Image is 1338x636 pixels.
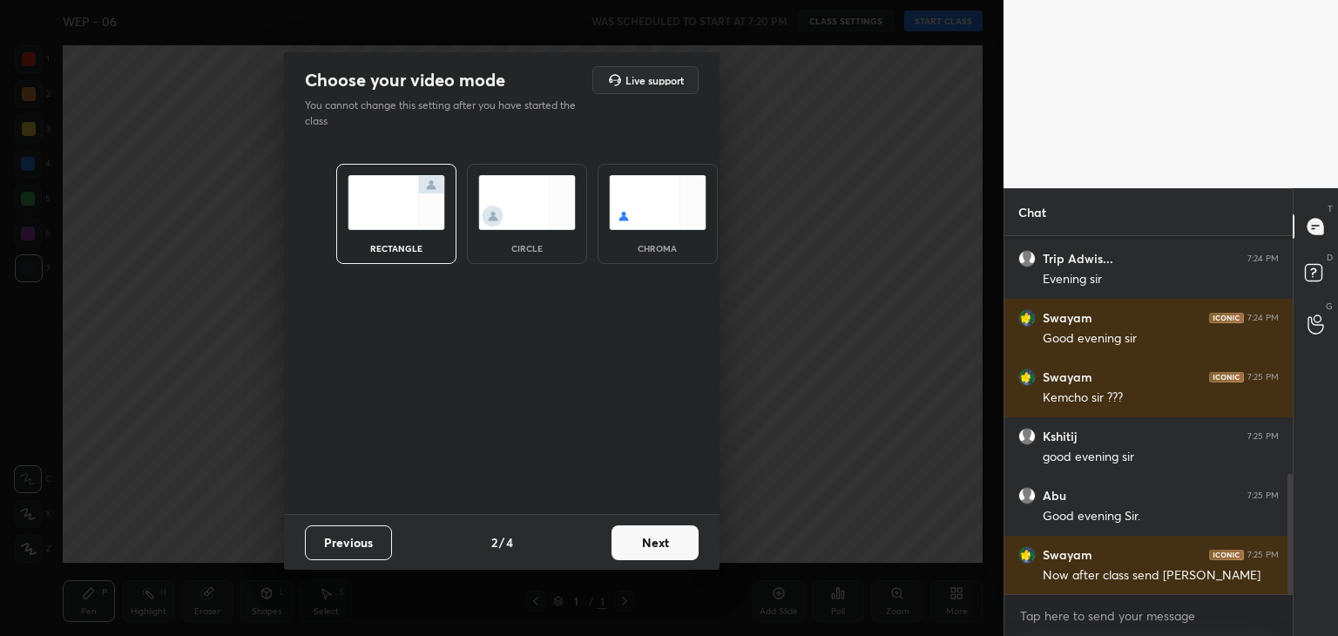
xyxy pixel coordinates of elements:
[1018,250,1036,267] img: default.png
[491,533,497,551] h4: 2
[1043,449,1279,466] div: good evening sir
[499,533,504,551] h4: /
[609,175,706,230] img: chromaScreenIcon.c19ab0a0.svg
[1043,567,1279,585] div: Now after class send [PERSON_NAME]
[1043,488,1066,504] h6: Abu
[623,244,693,253] div: chroma
[1043,429,1077,444] h6: Kshitij
[1209,550,1244,560] img: iconic-dark.1390631f.png
[612,525,699,560] button: Next
[1043,310,1092,326] h6: Swayam
[1018,546,1036,564] img: 9802b4cbdbab4d4381d2480607a75a70.jpg
[1209,313,1244,323] img: iconic-dark.1390631f.png
[506,533,513,551] h4: 4
[348,175,445,230] img: normalScreenIcon.ae25ed63.svg
[492,244,562,253] div: circle
[625,75,684,85] h5: Live support
[1247,491,1279,501] div: 7:25 PM
[1043,271,1279,288] div: Evening sir
[478,175,576,230] img: circleScreenIcon.acc0effb.svg
[1018,428,1036,445] img: default.png
[1043,251,1113,267] h6: Trip Adwis...
[1247,372,1279,382] div: 7:25 PM
[362,244,431,253] div: rectangle
[1018,487,1036,504] img: default.png
[1247,550,1279,560] div: 7:25 PM
[1004,236,1293,595] div: grid
[1004,189,1060,235] p: Chat
[1043,330,1279,348] div: Good evening sir
[1326,300,1333,313] p: G
[1043,369,1092,385] h6: Swayam
[1247,313,1279,323] div: 7:24 PM
[1209,372,1244,382] img: iconic-dark.1390631f.png
[305,525,392,560] button: Previous
[1247,254,1279,264] div: 7:24 PM
[1043,547,1092,563] h6: Swayam
[1247,431,1279,442] div: 7:25 PM
[1018,369,1036,386] img: 9802b4cbdbab4d4381d2480607a75a70.jpg
[305,98,587,129] p: You cannot change this setting after you have started the class
[1018,309,1036,327] img: 9802b4cbdbab4d4381d2480607a75a70.jpg
[1327,251,1333,264] p: D
[1328,202,1333,215] p: T
[1043,508,1279,525] div: Good evening Sir.
[305,69,505,91] h2: Choose your video mode
[1043,389,1279,407] div: Kemcho sir ???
